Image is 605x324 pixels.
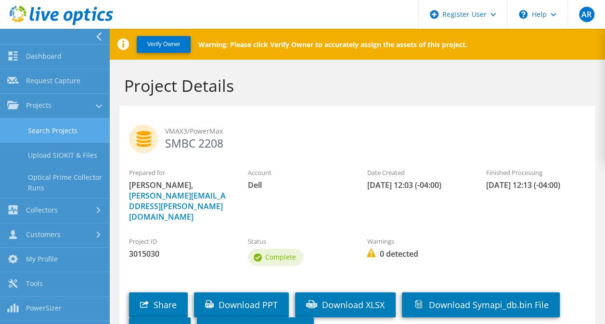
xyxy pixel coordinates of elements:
p: Warning: Please click Verify Owner to accurately assign the assets of this project. [198,40,467,49]
label: Warnings [367,237,466,246]
h2: SMBC 2208 [129,125,586,149]
a: Download PPT [194,292,289,317]
svg: \n [519,10,528,19]
a: Download Symapi_db.bin File [402,292,560,317]
span: 0 detected [367,249,466,259]
span: AR [579,7,594,22]
span: VMAX3/PowerMax [165,126,586,137]
label: Finished Processing [486,168,586,177]
label: Project ID [129,237,229,246]
a: [PERSON_NAME][EMAIL_ADDRESS][PERSON_NAME][DOMAIN_NAME] [129,190,226,222]
a: Share [129,292,188,317]
button: Verify Owner [137,36,191,53]
label: Date Created [367,168,466,177]
a: Download XLSX [295,292,396,317]
span: Dell [248,180,348,190]
h1: Project Details [124,75,586,96]
span: [DATE] 12:13 (-04:00) [486,180,586,190]
label: Account [248,168,348,177]
label: Prepared for [129,168,229,177]
span: Complete [265,252,296,262]
span: 3015030 [129,249,229,259]
label: Status [248,237,348,246]
span: [DATE] 12:03 (-04:00) [367,180,466,190]
span: [PERSON_NAME], [129,180,229,222]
